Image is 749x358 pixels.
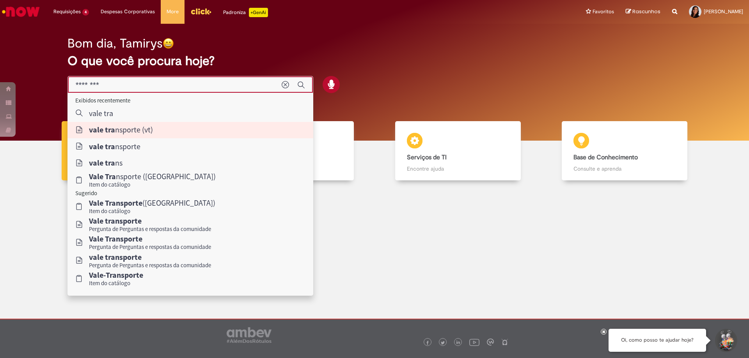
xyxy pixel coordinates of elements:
p: Encontre ajuda [407,165,509,173]
span: 4 [82,9,89,16]
a: Serviços de TI Encontre ajuda [374,121,541,181]
p: +GenAi [249,8,268,17]
img: logo_footer_youtube.png [469,337,479,347]
img: happy-face.png [163,38,174,49]
span: More [167,8,179,16]
a: Tirar dúvidas Tirar dúvidas com Lupi Assist e Gen Ai [41,121,208,181]
img: logo_footer_ambev_rotulo_gray.png [227,327,272,343]
span: Despesas Corporativas [101,8,155,16]
span: Favoritos [593,8,614,16]
h2: O que você procura hoje? [67,54,682,68]
img: click_logo_yellow_360x200.png [190,5,211,17]
div: Oi, como posso te ajudar hoje? [609,329,706,352]
p: Consulte e aprenda [573,165,676,173]
span: Requisições [53,8,81,16]
span: [PERSON_NAME] [704,8,743,15]
b: Base de Conhecimento [573,153,638,161]
a: Base de Conhecimento Consulte e aprenda [541,121,708,181]
img: logo_footer_facebook.png [426,341,430,345]
span: Rascunhos [632,8,660,15]
a: Rascunhos [626,8,660,16]
img: ServiceNow [1,4,41,19]
h2: Bom dia, Tamirys [67,37,163,50]
div: Padroniza [223,8,268,17]
b: Serviços de TI [407,153,447,161]
img: logo_footer_naosei.png [501,339,508,346]
img: logo_footer_linkedin.png [456,340,460,345]
img: logo_footer_twitter.png [441,341,445,345]
button: Iniciar Conversa de Suporte [714,329,737,352]
img: logo_footer_workplace.png [487,339,494,346]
